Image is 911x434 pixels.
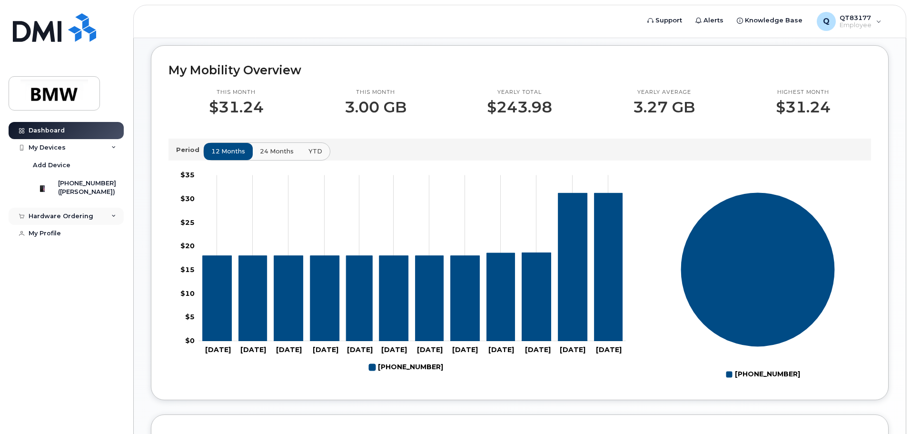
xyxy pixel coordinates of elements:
p: Highest month [776,89,831,96]
span: Support [655,16,682,25]
g: Chart [681,192,835,382]
div: QT83177 [810,12,888,31]
tspan: $5 [185,313,195,321]
span: YTD [308,147,322,156]
span: Knowledge Base [745,16,802,25]
tspan: [DATE] [313,345,338,354]
iframe: Messenger Launcher [870,393,904,427]
h2: My Mobility Overview [168,63,871,77]
p: 3.27 GB [633,99,695,116]
span: Alerts [703,16,723,25]
p: $31.24 [209,99,264,116]
p: $31.24 [776,99,831,116]
span: 24 months [260,147,294,156]
span: Q [823,16,830,27]
a: Knowledge Base [730,11,809,30]
g: Chart [180,171,626,375]
tspan: $10 [180,289,195,297]
g: 864-435-4207 [369,359,443,375]
p: This month [209,89,264,96]
a: Support [641,11,689,30]
a: Alerts [689,11,730,30]
tspan: [DATE] [381,345,407,354]
tspan: [DATE] [452,345,478,354]
g: Legend [726,366,800,383]
g: Series [681,192,835,347]
tspan: [DATE] [560,345,585,354]
tspan: [DATE] [417,345,443,354]
p: $243.98 [487,99,552,116]
tspan: $20 [180,242,195,250]
g: Legend [369,359,443,375]
p: This month [345,89,406,96]
tspan: [DATE] [488,345,514,354]
tspan: $30 [180,194,195,202]
tspan: [DATE] [276,345,302,354]
span: Employee [840,21,871,29]
p: Period [176,145,203,154]
p: 3.00 GB [345,99,406,116]
tspan: [DATE] [525,345,551,354]
p: Yearly total [487,89,552,96]
tspan: [DATE] [347,345,373,354]
tspan: $25 [180,218,195,226]
span: QT83177 [840,14,871,21]
tspan: [DATE] [205,345,231,354]
p: Yearly average [633,89,695,96]
tspan: $0 [185,336,195,345]
g: 864-435-4207 [203,193,623,341]
tspan: [DATE] [240,345,266,354]
tspan: [DATE] [596,345,622,354]
tspan: $15 [180,265,195,274]
tspan: $35 [180,171,195,179]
